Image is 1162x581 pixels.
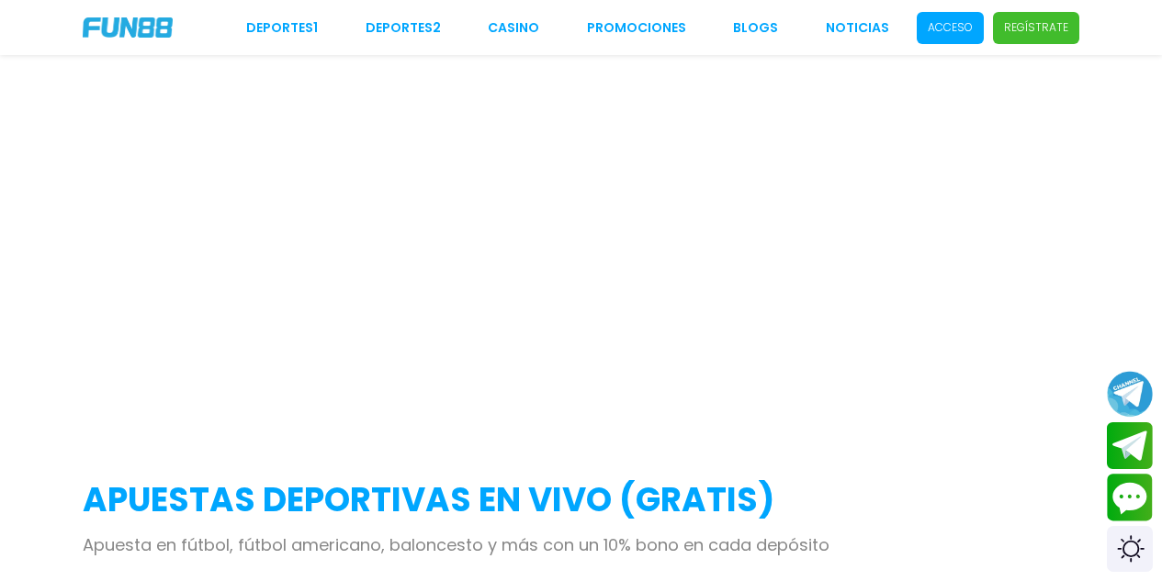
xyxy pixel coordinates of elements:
button: Join telegram [1107,422,1153,470]
a: Promociones [587,18,686,38]
a: CASINO [488,18,539,38]
p: Apuesta en fútbol, fútbol americano, baloncesto y más con un 10% bono en cada depósito [83,532,1079,557]
button: Contact customer service [1107,474,1153,521]
div: Switch theme [1107,526,1153,572]
a: Deportes1 [246,18,318,38]
a: BLOGS [733,18,778,38]
a: NOTICIAS [826,18,889,38]
button: Join telegram channel [1107,370,1153,418]
h2: APUESTAS DEPORTIVAS EN VIVO (gratis) [83,475,1079,525]
p: Acceso [928,19,973,36]
p: Regístrate [1004,19,1068,36]
a: Deportes2 [366,18,441,38]
img: Company Logo [83,17,173,38]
